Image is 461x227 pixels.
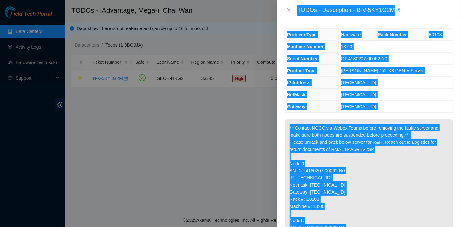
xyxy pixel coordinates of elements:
span: Machine Number [287,44,324,49]
span: [PERSON_NAME] 1x2-X8 GEN-A Server [341,68,424,73]
span: IP Address [287,80,310,85]
span: E0103 [429,32,442,37]
span: Hardware [341,32,361,37]
span: NetMask [287,92,306,97]
span: [TECHNICAL_ID] [341,80,376,85]
span: Product Type [287,68,315,73]
span: [TECHNICAL_ID] [341,92,376,97]
span: CT-4180207-00062-N0 [341,56,387,61]
span: Serial Number [287,56,318,61]
span: [TECHNICAL_ID] [341,104,376,109]
span: 13:00 [341,44,352,49]
div: TODOs - Description - B-V-5KY1G2M [297,5,453,16]
span: close [286,8,291,13]
span: Gateway [287,104,306,109]
button: Close [284,7,293,14]
span: Rack Number [378,32,407,37]
span: Problem Type [287,32,317,37]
